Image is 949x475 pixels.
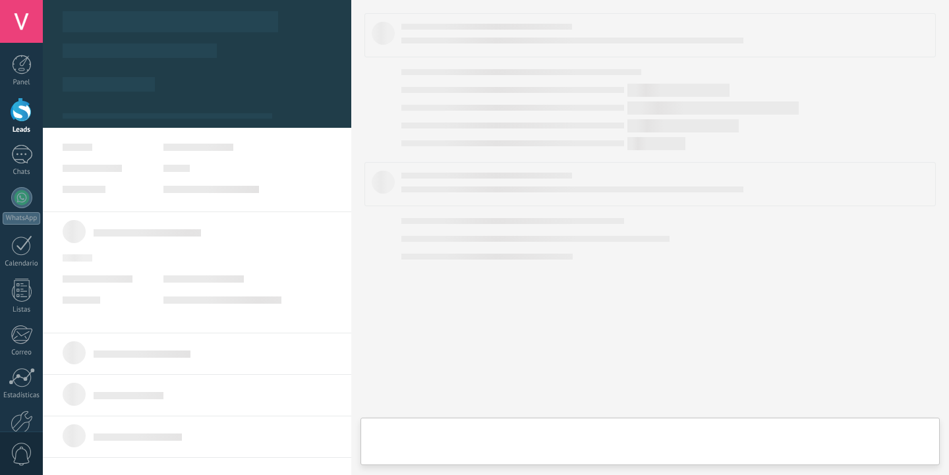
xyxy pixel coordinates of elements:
[3,349,41,357] div: Correo
[3,306,41,314] div: Listas
[3,391,41,400] div: Estadísticas
[3,168,41,177] div: Chats
[3,212,40,225] div: WhatsApp
[3,126,41,134] div: Leads
[3,260,41,268] div: Calendario
[3,78,41,87] div: Panel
